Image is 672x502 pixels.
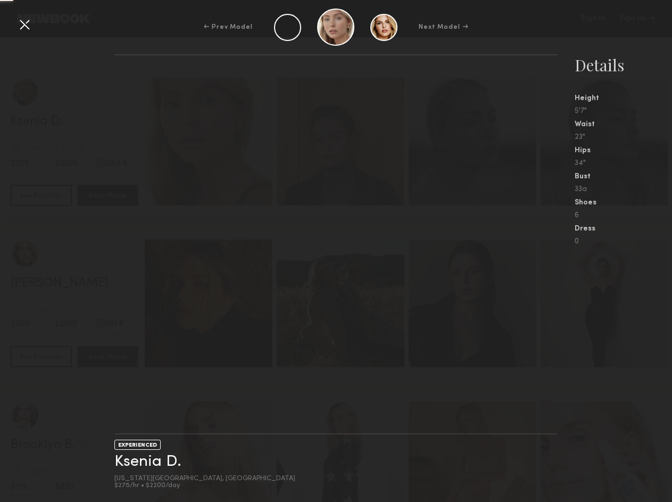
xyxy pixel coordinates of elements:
div: Details [575,54,672,76]
a: Ksenia D. [114,454,181,470]
div: Height [575,95,672,102]
div: 6 [575,212,672,219]
div: Next Model → [419,22,468,32]
div: Hips [575,147,672,154]
div: ← Prev Model [204,22,253,32]
div: EXPERIENCED [114,440,161,450]
div: 5'7" [575,108,672,115]
div: Shoes [575,199,672,207]
div: [US_STATE][GEOGRAPHIC_DATA], [GEOGRAPHIC_DATA] [114,475,295,482]
div: $275/hr • $2200/day [114,482,295,489]
div: 34" [575,160,672,167]
div: Bust [575,173,672,180]
div: 23" [575,134,672,141]
div: 33a [575,186,672,193]
div: Waist [575,121,672,128]
div: 0 [575,238,672,245]
div: Dress [575,225,672,233]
